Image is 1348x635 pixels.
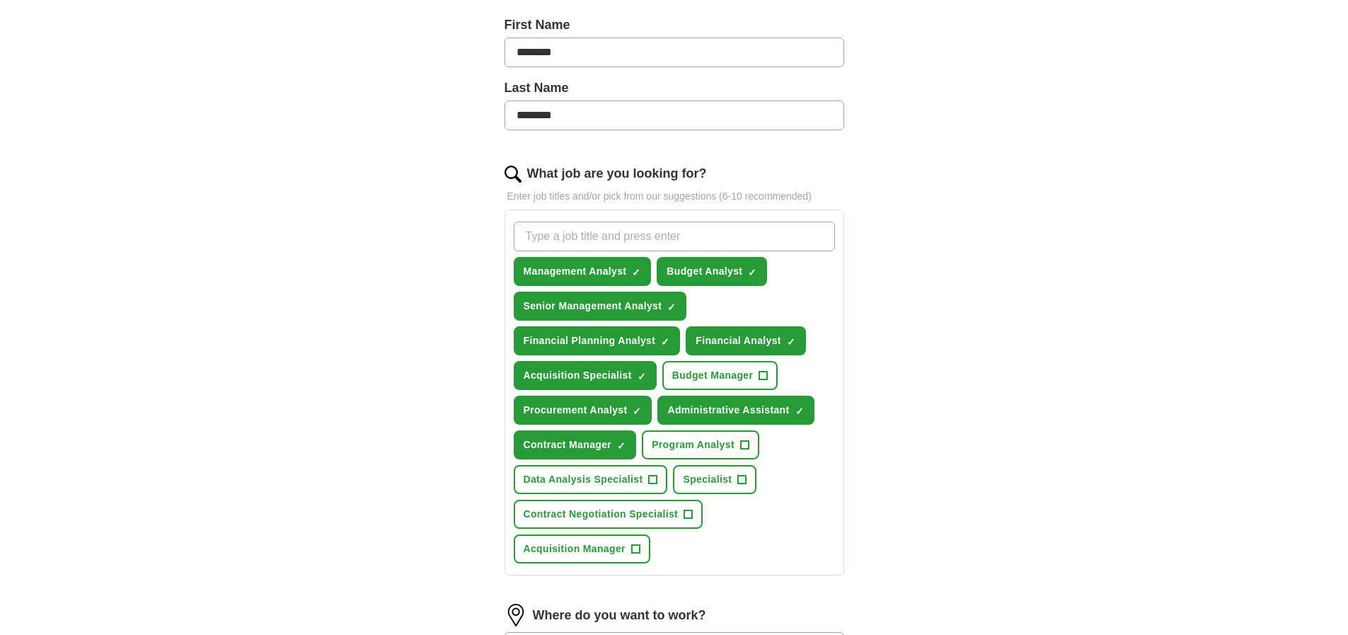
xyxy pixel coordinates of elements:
[514,465,668,494] button: Data Analysis Specialist
[642,430,759,459] button: Program Analyst
[505,189,844,204] p: Enter job titles and/or pick from our suggestions (6-10 recommended)
[505,604,527,627] img: location.png
[514,396,652,425] button: Procurement Analyst✓
[514,500,703,529] button: Contract Negotiation Specialist
[524,368,632,383] span: Acquisition Specialist
[524,299,662,314] span: Senior Management Analyst
[514,257,652,286] button: Management Analyst✓
[524,472,643,487] span: Data Analysis Specialist
[686,326,806,355] button: Financial Analyst✓
[657,257,767,286] button: Budget Analyst✓
[514,430,637,459] button: Contract Manager✓
[667,264,742,279] span: Budget Analyst
[638,371,646,382] span: ✓
[633,406,641,417] span: ✓
[524,333,656,348] span: Financial Planning Analyst
[505,16,844,35] label: First Name
[514,326,681,355] button: Financial Planning Analyst✓
[657,396,814,425] button: Administrative Assistant✓
[514,292,687,321] button: Senior Management Analyst✓
[652,437,735,452] span: Program Analyst
[527,164,707,183] label: What job are you looking for?
[524,507,679,522] span: Contract Negotiation Specialist
[683,472,732,487] span: Specialist
[667,403,789,418] span: Administrative Assistant
[661,336,669,348] span: ✓
[533,606,706,625] label: Where do you want to work?
[672,368,754,383] span: Budget Manager
[505,79,844,98] label: Last Name
[748,267,756,278] span: ✓
[524,264,627,279] span: Management Analyst
[505,166,522,183] img: search.png
[662,361,778,390] button: Budget Manager
[514,361,657,390] button: Acquisition Specialist✓
[514,222,835,251] input: Type a job title and press enter
[673,465,756,494] button: Specialist
[787,336,795,348] span: ✓
[667,302,676,313] span: ✓
[632,267,640,278] span: ✓
[524,403,628,418] span: Procurement Analyst
[795,406,804,417] span: ✓
[617,440,626,452] span: ✓
[514,534,650,564] button: Acquisition Manager
[524,437,612,452] span: Contract Manager
[524,542,626,556] span: Acquisition Manager
[696,333,781,348] span: Financial Analyst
